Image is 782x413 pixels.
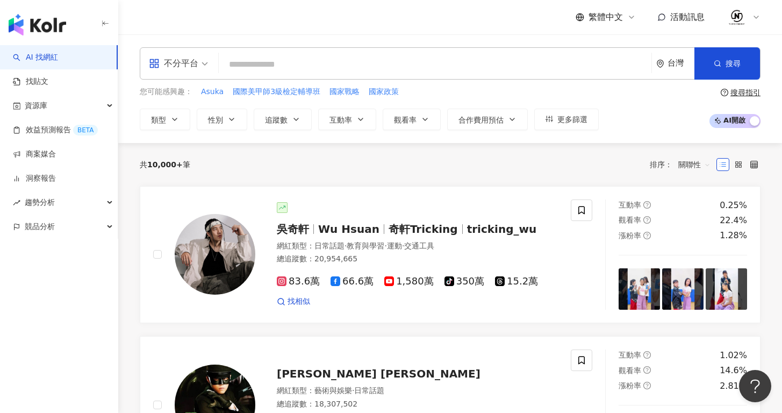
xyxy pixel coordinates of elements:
button: 觀看率 [383,109,441,130]
span: question-circle [643,366,651,374]
div: 排序： [650,156,716,173]
span: environment [656,60,664,68]
div: 0.25% [720,200,747,211]
span: · [402,241,404,250]
div: 搜尋指引 [730,88,761,97]
button: 類型 [140,109,190,130]
button: 合作費用預估 [447,109,528,130]
div: 網紅類型 ： [277,386,558,396]
div: 不分平台 [149,55,198,72]
img: KOL Avatar [175,214,255,295]
button: 國家戰略 [329,86,360,98]
span: 教育與學習 [347,241,384,250]
span: 國際美甲師3級檢定輔導班 [233,87,320,97]
span: Asuka [201,87,224,97]
a: 洞察報告 [13,173,56,184]
span: 運動 [387,241,402,250]
button: 性別 [197,109,247,130]
span: 國家政策 [369,87,399,97]
div: 14.6% [720,365,747,376]
span: 藝術與娛樂 [314,386,352,395]
img: post-image [619,268,660,310]
div: 2.81% [720,380,747,392]
span: 奇軒Tricking [389,223,458,236]
span: 關聯性 [678,156,711,173]
div: 台灣 [668,59,694,68]
span: 追蹤數 [265,116,288,124]
span: question-circle [643,382,651,389]
span: question-circle [643,201,651,209]
span: 漲粉率 [619,381,641,390]
span: tricking_wu [467,223,537,236]
div: 網紅類型 ： [277,241,558,252]
div: 總追蹤數 ： 20,954,665 [277,254,558,265]
span: 10,000+ [147,160,183,169]
span: 搜尋 [726,59,741,68]
a: 商案媒合 [13,149,56,160]
span: · [384,241,386,250]
span: 交通工具 [404,241,434,250]
span: 類型 [151,116,166,124]
img: logo [9,14,66,35]
span: 互動率 [619,201,641,209]
a: 找貼文 [13,76,48,87]
span: 吳奇軒 [277,223,309,236]
button: 國際美甲師3級檢定輔導班 [232,86,321,98]
span: 15.2萬 [495,276,538,287]
span: question-circle [643,232,651,239]
span: 性別 [208,116,223,124]
button: 國家政策 [368,86,399,98]
button: Asuka [200,86,224,98]
span: 互動率 [619,351,641,359]
span: 競品分析 [25,215,55,239]
span: 觀看率 [619,366,641,375]
img: 02.jpeg [727,7,747,27]
span: rise [13,199,20,206]
span: 趨勢分析 [25,190,55,215]
div: 總追蹤數 ： 18,307,502 [277,399,558,410]
button: 互動率 [318,109,376,130]
span: Wu Hsuan [318,223,379,236]
a: 效益預測報告BETA [13,125,98,136]
span: · [352,386,354,395]
span: 資源庫 [25,94,47,118]
span: [PERSON_NAME] [PERSON_NAME] [277,367,480,380]
div: 共 筆 [140,160,190,169]
span: 互動率 [329,116,352,124]
div: 22.4% [720,215,747,226]
a: searchAI 找網紅 [13,52,58,63]
span: 合作費用預估 [458,116,504,124]
span: question-circle [721,89,728,96]
a: KOL Avatar吳奇軒Wu Hsuan奇軒Trickingtricking_wu網紅類型：日常話題·教育與學習·運動·交通工具總追蹤數：20,954,66583.6萬66.6萬1,580萬3... [140,186,761,323]
span: question-circle [643,351,651,359]
button: 搜尋 [694,47,760,80]
span: 觀看率 [394,116,417,124]
img: post-image [706,268,747,310]
span: 觀看率 [619,216,641,224]
span: 國家戰略 [329,87,360,97]
span: 日常話題 [314,241,345,250]
span: · [345,241,347,250]
span: 活動訊息 [670,12,705,22]
button: 追蹤數 [254,109,312,130]
span: 更多篩選 [557,115,587,124]
iframe: Help Scout Beacon - Open [739,370,771,402]
span: 找相似 [288,296,310,307]
span: 66.6萬 [331,276,374,287]
span: 日常話題 [354,386,384,395]
img: post-image [662,268,704,310]
button: 更多篩選 [534,109,599,130]
a: 找相似 [277,296,310,307]
span: 您可能感興趣： [140,87,192,97]
span: 83.6萬 [277,276,320,287]
span: 1,580萬 [384,276,434,287]
div: 1.28% [720,230,747,241]
div: 1.02% [720,350,747,361]
span: 漲粉率 [619,231,641,240]
span: 繁體中文 [589,11,623,23]
span: question-circle [643,216,651,224]
span: 350萬 [444,276,484,287]
span: appstore [149,58,160,69]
